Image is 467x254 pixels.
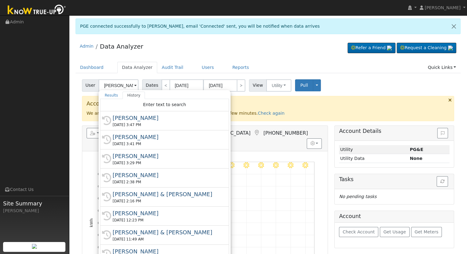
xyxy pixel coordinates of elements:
[288,162,294,168] i: 9/08 - Clear
[102,230,111,240] i: History
[102,154,111,163] i: History
[197,62,219,73] a: Users
[113,133,222,141] div: [PERSON_NAME]
[98,184,102,188] text: 0.8
[258,162,264,168] i: 9/06 - Clear
[89,218,93,227] text: kWh
[266,79,291,92] button: Utility
[397,43,456,53] a: Request a Cleaning
[383,229,406,234] span: Get Usage
[102,211,111,220] i: History
[117,62,157,73] a: Data Analyzer
[87,101,450,107] h3: Account connected to PG&E
[102,173,111,182] i: History
[113,217,222,223] div: [DATE] 12:23 PM
[448,46,453,50] img: retrieve
[380,227,410,237] button: Get Usage
[254,130,260,136] a: Map
[99,79,138,92] input: Select a User
[182,130,251,136] span: Huron, [GEOGRAPHIC_DATA]
[98,233,102,236] text: 0.4
[348,43,395,53] a: Refer a Friend
[339,227,378,237] button: Check Account
[237,79,245,92] a: >
[113,228,222,236] div: [PERSON_NAME] & [PERSON_NAME]
[102,192,111,201] i: History
[143,102,186,107] span: Enter text to search
[113,141,222,147] div: [DATE] 3:41 PM
[263,130,308,136] span: [PHONE_NUMBER]
[411,227,442,237] button: Get Meters
[300,83,308,88] span: Pull
[82,79,99,92] span: User
[437,128,448,138] button: Issue History
[102,135,111,144] i: History
[123,92,145,99] a: History
[157,62,188,73] a: Audit Trail
[339,154,409,163] td: Utility Data
[425,5,461,10] span: [PERSON_NAME]
[302,162,308,168] i: 9/09 - Clear
[339,213,361,219] h5: Account
[80,44,94,49] a: Admin
[113,179,222,185] div: [DATE] 2:38 PM
[447,19,460,34] a: Close
[100,92,123,99] a: Results
[100,43,143,50] a: Data Analyzer
[343,229,375,234] span: Check Account
[387,46,392,50] img: retrieve
[3,199,66,208] span: Site Summary
[437,176,448,187] button: Refresh
[102,116,111,125] i: History
[295,79,313,91] button: Pull
[339,128,449,134] h5: Account Details
[5,3,69,17] img: Know True-Up
[243,162,249,168] i: 9/05 - Clear
[113,236,222,242] div: [DATE] 11:49 AM
[113,122,222,128] div: [DATE] 3:47 PM
[113,171,222,179] div: [PERSON_NAME]
[98,172,102,176] text: 0.9
[113,160,222,166] div: [DATE] 3:29 PM
[32,244,37,249] img: retrieve
[142,79,162,92] span: Dates
[228,62,254,73] a: Reports
[258,111,285,116] a: Check again
[229,162,235,168] i: 9/04 - Clear
[98,196,102,200] text: 0.7
[76,18,461,34] div: PGE connected successfully to [PERSON_NAME], email 'Connected' sent, you will be notified when da...
[273,162,279,168] i: 9/07 - Clear
[82,96,454,121] div: We are currently processing this data, which typically takes just a few minutes.
[113,190,222,198] div: [PERSON_NAME] & [PERSON_NAME]
[98,245,102,248] text: 0.3
[410,147,423,152] strong: ID: 17271510, authorized: 09/10/25
[339,145,409,154] td: Utility
[3,208,66,214] div: [PERSON_NAME]
[249,79,267,92] span: View
[414,229,438,234] span: Get Meters
[339,176,449,183] h5: Tasks
[113,209,222,217] div: [PERSON_NAME]
[98,221,102,224] text: 0.5
[162,79,170,92] a: <
[76,62,108,73] a: Dashboard
[113,114,222,122] div: [PERSON_NAME]
[113,152,222,160] div: [PERSON_NAME]
[410,156,422,161] strong: None
[339,194,376,199] i: No pending tasks
[113,198,222,204] div: [DATE] 2:16 PM
[423,62,461,73] a: Quick Links
[98,209,102,212] text: 0.6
